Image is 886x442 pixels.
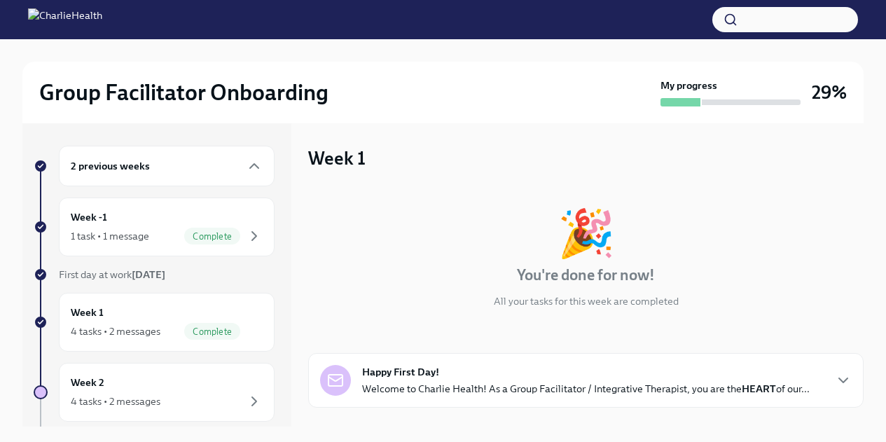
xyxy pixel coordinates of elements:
div: 2 previous weeks [59,146,275,186]
h4: You're done for now! [517,265,655,286]
div: 🎉 [558,210,615,256]
strong: Happy First Day! [362,365,439,379]
a: Week -11 task • 1 messageComplete [34,198,275,256]
h3: Week 1 [308,146,366,171]
strong: My progress [660,78,717,92]
strong: [DATE] [132,268,165,281]
div: 4 tasks • 2 messages [71,394,160,408]
a: Week 14 tasks • 2 messagesComplete [34,293,275,352]
h6: Week 1 [71,305,104,320]
h6: Week -1 [71,209,107,225]
span: Complete [184,326,240,337]
div: 1 task • 1 message [71,229,149,243]
h3: 29% [812,80,847,105]
p: Welcome to Charlie Health! As a Group Facilitator / Integrative Therapist, you are the of our... [362,382,810,396]
span: First day at work [59,268,165,281]
strong: HEART [742,382,776,395]
h2: Group Facilitator Onboarding [39,78,328,106]
div: 4 tasks • 2 messages [71,324,160,338]
p: All your tasks for this week are completed [494,294,679,308]
a: Week 24 tasks • 2 messages [34,363,275,422]
span: Complete [184,231,240,242]
h6: Week 2 [71,375,104,390]
a: First day at work[DATE] [34,268,275,282]
h6: 2 previous weeks [71,158,150,174]
img: CharlieHealth [28,8,102,31]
